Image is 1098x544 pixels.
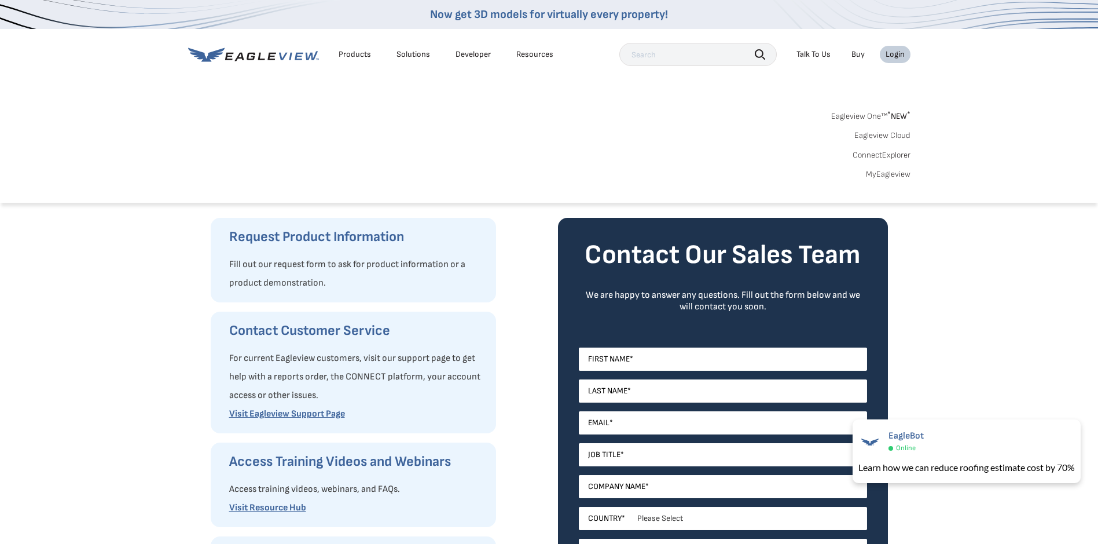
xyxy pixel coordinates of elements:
a: Eagleview Cloud [854,130,910,141]
a: Developer [456,49,491,60]
a: ConnectExplorer [853,150,910,160]
span: NEW [887,111,910,121]
div: Login [886,49,905,60]
div: Talk To Us [796,49,831,60]
p: Access training videos, webinars, and FAQs. [229,480,484,499]
div: We are happy to answer any questions. Fill out the form below and we will contact you soon. [579,290,867,313]
div: Resources [516,49,553,60]
div: Solutions [396,49,430,60]
a: Visit Resource Hub [229,502,306,513]
input: Search [619,43,777,66]
p: For current Eagleview customers, visit our support page to get help with a reports order, the CON... [229,349,484,405]
p: Fill out our request form to ask for product information or a product demonstration. [229,255,484,293]
a: MyEagleview [866,169,910,180]
h3: Access Training Videos and Webinars [229,452,484,471]
span: EagleBot [888,430,924,441]
div: Products [339,49,371,60]
div: Learn how we can reduce roofing estimate cost by 70% [858,461,1075,474]
h3: Contact Customer Service [229,322,484,340]
span: Online [896,444,916,452]
strong: Contact Our Sales Team [585,239,861,271]
a: Buy [851,49,865,60]
a: Now get 3D models for virtually every property! [430,8,668,21]
a: Visit Eagleview Support Page [229,408,345,419]
h3: Request Product Information [229,228,484,246]
a: Eagleview One™*NEW* [831,108,910,121]
img: EagleBot [858,430,882,454]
